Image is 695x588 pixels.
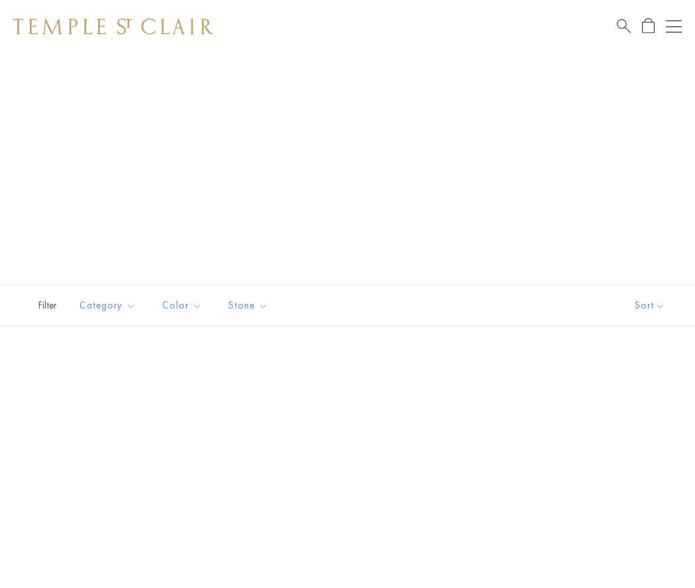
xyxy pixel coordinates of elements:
[13,19,213,34] img: Temple St. Clair
[222,297,278,314] span: Stone
[73,297,146,314] span: Category
[642,18,655,34] a: Open Shopping Bag
[69,291,146,320] button: Category
[218,291,278,320] button: Stone
[156,297,212,314] span: Color
[666,19,682,34] button: Open navigation
[617,18,631,34] a: Search
[605,285,695,326] button: Show sort by
[152,291,212,320] button: Color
